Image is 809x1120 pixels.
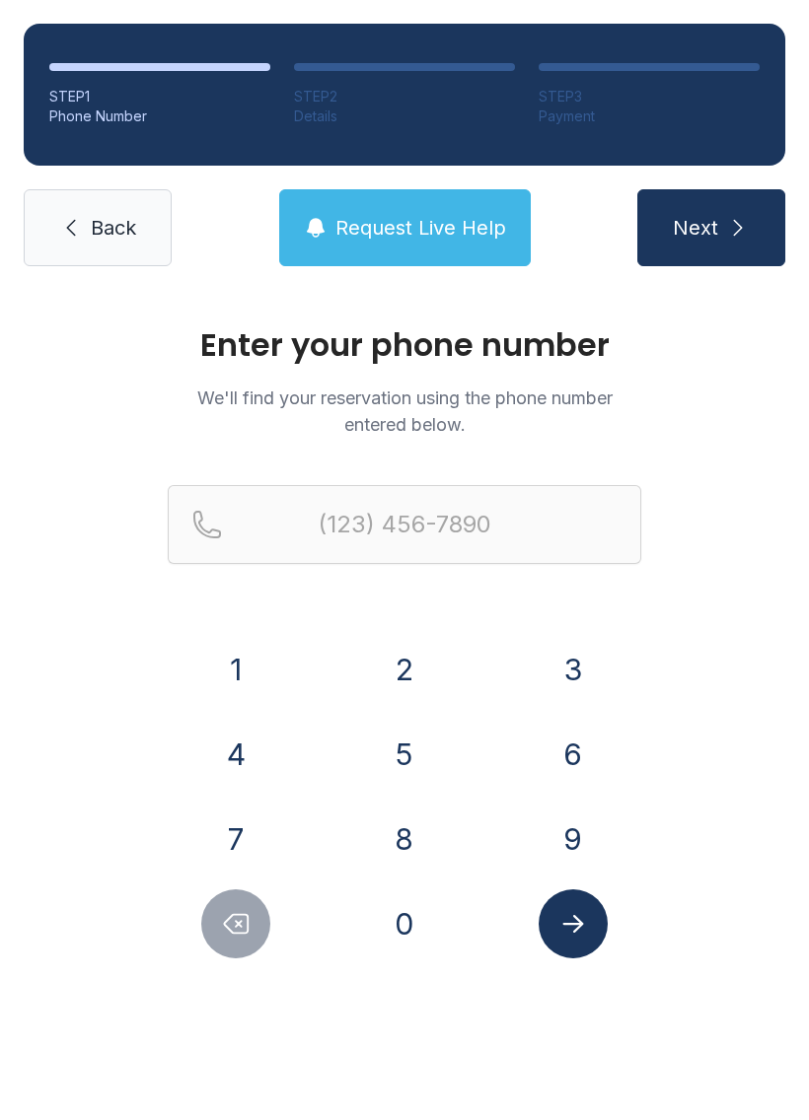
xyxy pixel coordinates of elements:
[294,87,515,106] div: STEP 2
[49,87,270,106] div: STEP 1
[201,720,270,789] button: 4
[539,87,760,106] div: STEP 3
[673,214,718,242] span: Next
[335,214,506,242] span: Request Live Help
[201,889,270,958] button: Delete number
[168,385,641,438] p: We'll find your reservation using the phone number entered below.
[49,106,270,126] div: Phone Number
[370,805,439,874] button: 8
[168,485,641,564] input: Reservation phone number
[294,106,515,126] div: Details
[91,214,136,242] span: Back
[539,805,608,874] button: 9
[370,635,439,704] button: 2
[201,635,270,704] button: 1
[539,720,608,789] button: 6
[168,329,641,361] h1: Enter your phone number
[539,106,760,126] div: Payment
[539,889,608,958] button: Submit lookup form
[539,635,608,704] button: 3
[370,889,439,958] button: 0
[370,720,439,789] button: 5
[201,805,270,874] button: 7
